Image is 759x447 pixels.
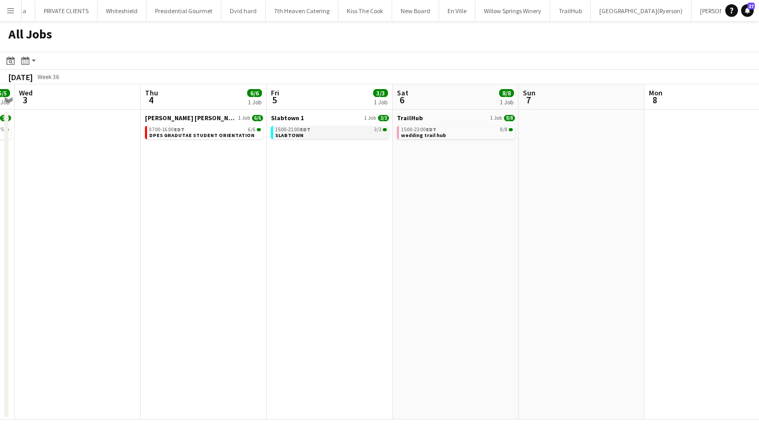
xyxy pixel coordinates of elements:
button: En Ville [439,1,475,21]
span: TrailHub [397,114,423,122]
button: Willow Springs Winery [475,1,550,21]
button: TrailHub [550,1,591,21]
button: Dvid hard [221,1,266,21]
span: Fri [271,88,279,98]
span: 7 [521,94,536,106]
button: Kiss The Cook [338,1,392,21]
a: 27 [741,4,754,17]
span: 6/6 [247,89,262,97]
div: 1 Job [500,98,513,106]
div: [PERSON_NAME] [PERSON_NAME]1 Job6/607:00-16:00EDT6/6DPES GRADUTAE STUDENT ORIENTATION [145,114,263,141]
span: Mon [649,88,663,98]
span: 3/3 [383,128,387,131]
a: 07:00-16:00EDT6/6DPES GRADUTAE STUDENT ORIENTATION [149,126,261,138]
span: 6/6 [252,115,263,121]
span: 3/3 [373,89,388,97]
span: Sat [397,88,408,98]
span: Sun [523,88,536,98]
span: MILLER LASH [145,114,236,122]
span: 6 [395,94,408,106]
a: Slabtown 11 Job3/3 [271,114,389,122]
span: 3/3 [374,127,382,132]
span: EDT [426,126,436,133]
span: 8/8 [504,115,515,121]
span: 1 Job [364,115,376,121]
span: 5 [269,94,279,106]
span: 4 [143,94,158,106]
span: 15:00-21:00 [275,127,310,132]
span: 3/3 [378,115,389,121]
span: 3 [17,94,33,106]
div: TrailHub1 Job8/815:00-23:00EDT8/8wedding trail hub [397,114,515,141]
a: TrailHub1 Job8/8 [397,114,515,122]
div: 1 Job [374,98,387,106]
button: Presidential Gourmet [147,1,221,21]
span: 8/8 [509,128,513,131]
button: PRIVATE CLIENTS [35,1,98,21]
span: Wed [19,88,33,98]
span: 8 [647,94,663,106]
span: 1 Job [490,115,502,121]
button: Whiteshield [98,1,147,21]
button: [GEOGRAPHIC_DATA](Ryerson) [591,1,692,21]
span: Thu [145,88,158,98]
div: 1 Job [248,98,261,106]
span: DPES GRADUTAE STUDENT ORIENTATION [149,132,255,139]
span: 8/8 [499,89,514,97]
span: 15:00-23:00 [401,127,436,132]
button: New Board [392,1,439,21]
span: SLABTOWN [275,132,304,139]
span: 1 Job [238,115,250,121]
a: [PERSON_NAME] [PERSON_NAME]1 Job6/6 [145,114,263,122]
span: 07:00-16:00 [149,127,184,132]
span: 6/6 [248,127,256,132]
button: 7th Heaven Catering [266,1,338,21]
span: 27 [747,3,755,9]
div: [DATE] [8,72,33,82]
span: wedding trail hub [401,132,446,139]
span: EDT [174,126,184,133]
div: Slabtown 11 Job3/315:00-21:00EDT3/3SLABTOWN [271,114,389,141]
span: 6/6 [257,128,261,131]
span: Week 36 [35,73,61,81]
span: 8/8 [500,127,508,132]
a: 15:00-21:00EDT3/3SLABTOWN [275,126,387,138]
a: 15:00-23:00EDT8/8wedding trail hub [401,126,513,138]
span: Slabtown 1 [271,114,304,122]
span: EDT [300,126,310,133]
